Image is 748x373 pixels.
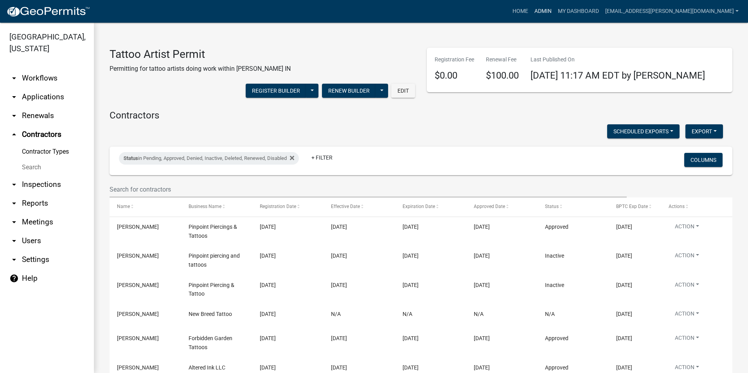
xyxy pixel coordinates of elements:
[252,197,324,216] datatable-header-cell: Registration Date
[9,92,19,102] i: arrow_drop_down
[545,364,568,371] span: Approved
[9,74,19,83] i: arrow_drop_down
[435,70,474,81] h4: $0.00
[110,181,627,197] input: Search for contractors
[331,224,347,230] span: 09/19/2025
[685,124,723,138] button: Export
[189,224,237,239] span: Pinpoint Piercings & Tattoos
[403,253,419,259] span: 12/31/2025
[616,364,632,371] span: 07/25/2026
[9,199,19,208] i: arrow_drop_down
[9,130,19,139] i: arrow_drop_up
[260,253,276,259] span: 09/19/2025
[189,364,225,371] span: Altered Ink LLC
[684,153,723,167] button: Columns
[9,180,19,189] i: arrow_drop_down
[331,364,347,371] span: 08/15/2025
[669,334,705,345] button: Action
[246,84,306,98] button: Register Builder
[607,124,680,138] button: Scheduled Exports
[260,311,276,317] span: 09/16/2025
[602,4,742,19] a: [EMAIL_ADDRESS][PERSON_NAME][DOMAIN_NAME]
[486,70,519,81] h4: $100.00
[260,224,276,230] span: 09/19/2025
[117,224,159,230] span: David Negron
[9,255,19,264] i: arrow_drop_down
[616,335,632,341] span: 10/24/2025
[331,335,347,341] span: 08/22/2025
[474,335,490,341] span: 08/22/2025
[403,311,412,317] span: N/A
[616,253,632,259] span: 09/19/2025
[609,197,661,216] datatable-header-cell: BPTC Exp Date
[189,282,234,297] span: Pinpoint Piercing & Tattoo
[324,197,395,216] datatable-header-cell: Effective Date
[545,335,568,341] span: Approved
[119,152,299,165] div: in Pending, Approved, Denied, Inactive, Deleted, Renewed, Disabled
[331,311,341,317] span: N/A
[545,253,564,259] span: Inactive
[331,282,347,288] span: 09/19/2025
[260,335,276,341] span: 08/22/2025
[9,236,19,246] i: arrow_drop_down
[474,253,490,259] span: 09/19/2025
[9,111,19,120] i: arrow_drop_down
[117,253,159,259] span: Tranell Clifton
[474,282,490,288] span: 09/19/2025
[124,155,138,161] span: Status
[395,197,466,216] datatable-header-cell: Expiration Date
[117,311,159,317] span: Jerry Frost
[661,197,732,216] datatable-header-cell: Actions
[669,281,705,292] button: Action
[403,364,419,371] span: 12/31/2025
[110,48,291,61] h3: Tattoo Artist Permit
[474,204,505,209] span: Approved Date
[669,222,705,234] button: Action
[305,151,339,165] a: + Filter
[545,311,555,317] span: N/A
[189,253,240,268] span: Pinpoint piercing and tattoos
[9,274,19,283] i: help
[260,364,276,371] span: 08/14/2025
[616,311,632,317] span: 12/19/2025
[403,282,419,288] span: 12/31/2025
[189,204,221,209] span: Business Name
[545,282,564,288] span: Inactive
[545,204,559,209] span: Status
[538,197,609,216] datatable-header-cell: Status
[117,335,159,341] span: Vera LaFleur
[616,224,632,230] span: 09/24/2025
[181,197,252,216] datatable-header-cell: Business Name
[117,364,159,371] span: Madison Drew
[669,251,705,263] button: Action
[260,204,296,209] span: Registration Date
[189,311,232,317] span: New Breed Tattoo
[331,204,360,209] span: Effective Date
[669,310,705,321] button: Action
[555,4,602,19] a: My Dashboard
[486,56,519,64] p: Renewal Fee
[509,4,531,19] a: Home
[545,224,568,230] span: Approved
[117,204,130,209] span: Name
[530,70,705,81] span: [DATE] 11:17 AM EDT by [PERSON_NAME]
[331,253,347,259] span: 09/19/2025
[260,282,276,288] span: 09/19/2025
[474,224,490,230] span: 09/19/2025
[530,56,705,64] p: Last Published On
[616,204,648,209] span: BPTC Exp Date
[466,197,538,216] datatable-header-cell: Approved Date
[474,364,490,371] span: 08/15/2025
[403,335,419,341] span: 12/31/2025
[322,84,376,98] button: Renew Builder
[117,282,159,288] span: Matthew D
[435,56,474,64] p: Registration Fee
[189,335,232,350] span: Forbidden Garden Tattoos
[9,217,19,227] i: arrow_drop_down
[110,64,291,74] p: Permitting for tattoo artists doing work within [PERSON_NAME] IN
[110,110,732,121] h4: Contractors
[403,224,419,230] span: 12/31/2025
[391,84,415,98] button: Edit
[110,197,181,216] datatable-header-cell: Name
[403,204,435,209] span: Expiration Date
